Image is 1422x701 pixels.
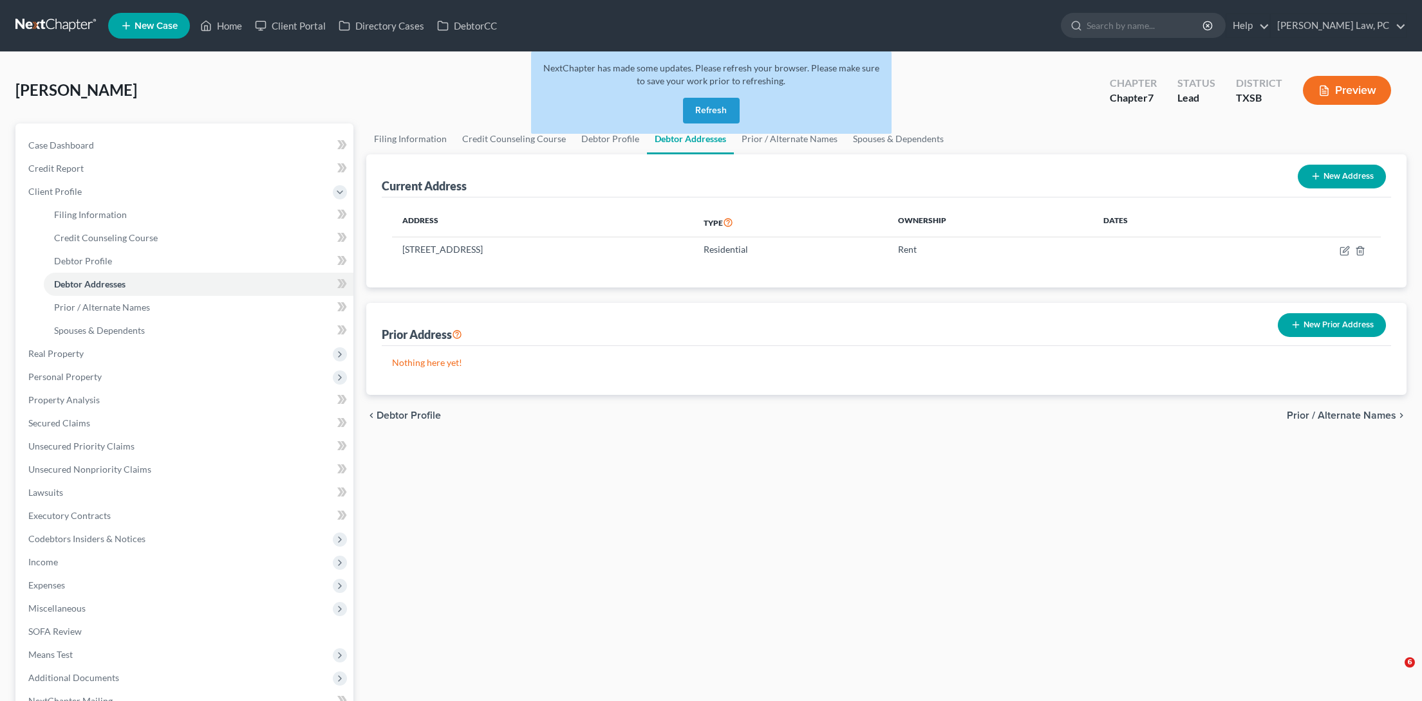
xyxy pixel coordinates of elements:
[1396,410,1407,421] i: chevron_right
[392,356,1381,369] p: Nothing here yet!
[18,157,353,180] a: Credit Report
[44,203,353,226] a: Filing Information
[28,533,145,544] span: Codebtors Insiders & Notices
[28,394,100,405] span: Property Analysis
[54,232,158,243] span: Credit Counseling Course
[28,163,84,174] span: Credit Report
[382,327,462,342] div: Prior Address
[1226,14,1269,37] a: Help
[888,208,1093,237] th: Ownership
[693,208,887,237] th: Type
[366,410,377,421] i: chevron_left
[1378,657,1409,688] iframe: Intercom live chat
[28,672,119,683] span: Additional Documents
[28,649,73,660] span: Means Test
[1177,91,1215,105] div: Lead
[1303,76,1391,105] button: Preview
[44,319,353,342] a: Spouses & Dependents
[431,14,503,37] a: DebtorCC
[44,273,353,296] a: Debtor Addresses
[54,278,126,289] span: Debtor Addresses
[1087,14,1204,37] input: Search by name...
[1287,410,1407,421] button: Prior / Alternate Names chevron_right
[382,178,467,194] div: Current Address
[28,417,90,428] span: Secured Claims
[366,123,454,154] a: Filing Information
[28,441,135,451] span: Unsecured Priority Claims
[1405,657,1415,668] span: 6
[1236,91,1282,105] div: TXSB
[28,348,84,359] span: Real Property
[28,579,65,590] span: Expenses
[1148,91,1154,104] span: 7
[15,80,137,99] span: [PERSON_NAME]
[194,14,248,37] a: Home
[135,21,178,31] span: New Case
[543,62,879,86] span: NextChapter has made some updates. Please refresh your browser. Please make sure to save your wor...
[18,481,353,504] a: Lawsuits
[1177,76,1215,91] div: Status
[28,186,82,197] span: Client Profile
[888,237,1093,262] td: Rent
[1093,208,1228,237] th: Dates
[1236,76,1282,91] div: District
[44,296,353,319] a: Prior / Alternate Names
[332,14,431,37] a: Directory Cases
[28,464,151,475] span: Unsecured Nonpriority Claims
[28,487,63,498] span: Lawsuits
[28,510,111,521] span: Executory Contracts
[54,302,150,313] span: Prior / Alternate Names
[392,237,693,262] td: [STREET_ADDRESS]
[683,98,740,123] button: Refresh
[392,208,693,237] th: Address
[28,556,58,567] span: Income
[54,325,145,336] span: Spouses & Dependents
[18,435,353,458] a: Unsecured Priority Claims
[44,250,353,273] a: Debtor Profile
[366,410,441,421] button: chevron_left Debtor Profile
[28,371,102,382] span: Personal Property
[18,504,353,527] a: Executory Contracts
[18,134,353,157] a: Case Dashboard
[54,209,127,220] span: Filing Information
[1287,410,1396,421] span: Prior / Alternate Names
[28,626,82,637] span: SOFA Review
[28,603,86,614] span: Miscellaneous
[248,14,332,37] a: Client Portal
[454,123,574,154] a: Credit Counseling Course
[28,140,94,150] span: Case Dashboard
[693,237,887,262] td: Residential
[1271,14,1406,37] a: [PERSON_NAME] Law, PC
[1110,91,1157,105] div: Chapter
[18,620,353,643] a: SOFA Review
[18,412,353,435] a: Secured Claims
[54,255,112,266] span: Debtor Profile
[377,410,441,421] span: Debtor Profile
[44,226,353,250] a: Credit Counseling Course
[845,123,951,154] a: Spouses & Dependents
[18,458,353,481] a: Unsecured Nonpriority Claims
[1278,313,1386,337] button: New Prior Address
[18,388,353,412] a: Property Analysis
[1110,76,1157,91] div: Chapter
[1298,165,1386,188] button: New Address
